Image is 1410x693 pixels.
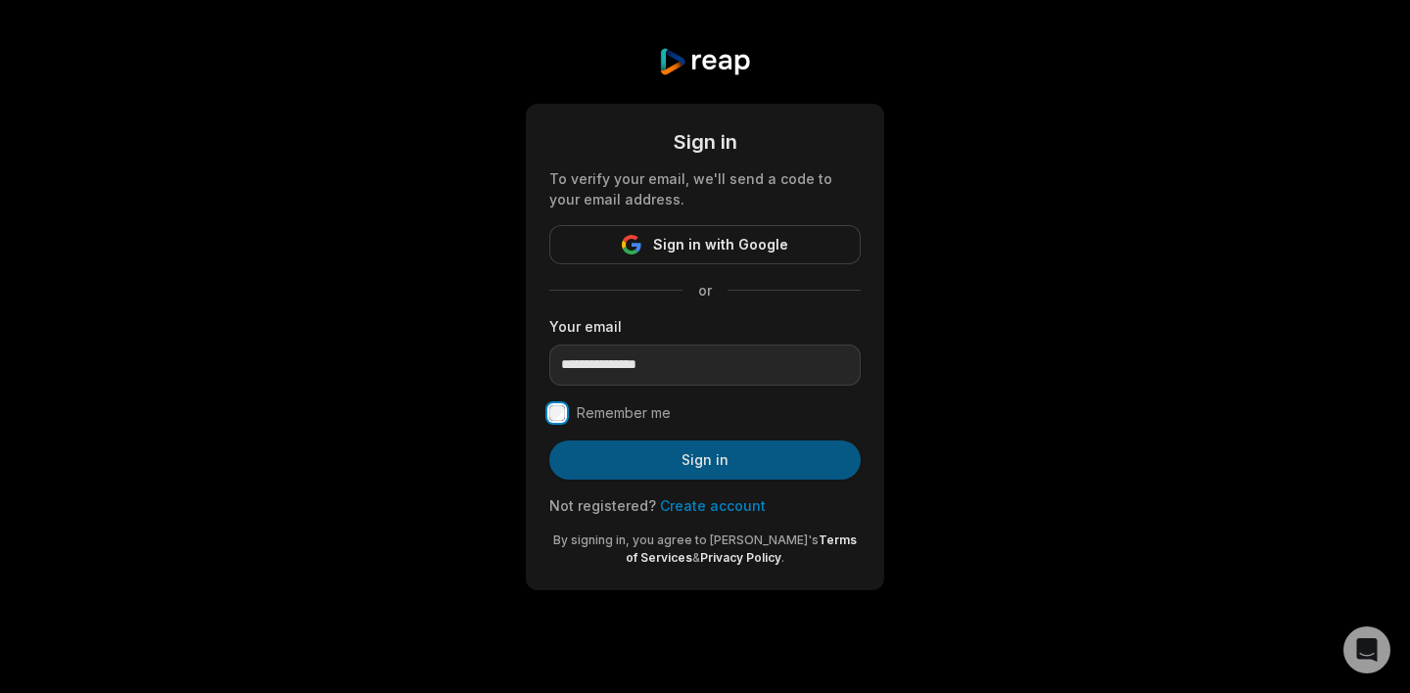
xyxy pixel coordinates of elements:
[658,47,751,76] img: reap
[549,316,861,337] label: Your email
[626,532,857,565] a: Terms of Services
[549,168,861,209] div: To verify your email, we'll send a code to your email address.
[692,550,700,565] span: &
[1343,626,1390,673] div: Open Intercom Messenger
[577,401,671,425] label: Remember me
[553,532,819,547] span: By signing in, you agree to [PERSON_NAME]'s
[660,497,766,514] a: Create account
[549,440,861,480] button: Sign in
[653,233,788,256] span: Sign in with Google
[549,127,861,157] div: Sign in
[682,280,728,300] span: or
[549,497,656,514] span: Not registered?
[781,550,784,565] span: .
[700,550,781,565] a: Privacy Policy
[549,225,861,264] button: Sign in with Google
